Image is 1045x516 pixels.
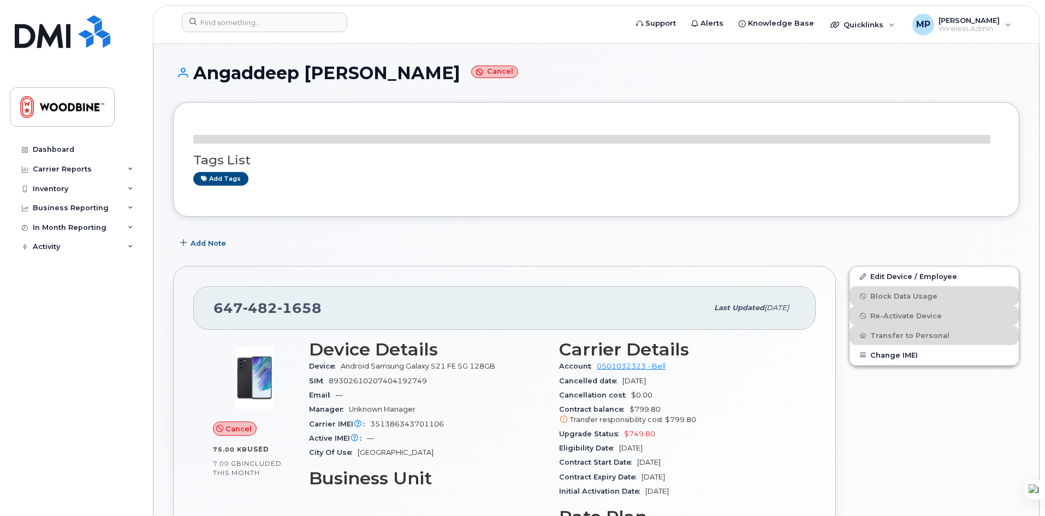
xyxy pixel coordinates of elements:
span: Cancellation cost [559,391,631,399]
span: Contract Start Date [559,458,637,466]
button: Change IMEI [850,345,1019,365]
button: Transfer to Personal [850,325,1019,345]
img: image20231002-3703462-abbrul.jpeg [222,345,287,411]
span: $0.00 [631,391,652,399]
span: $749.80 [624,430,655,438]
span: Active IMEI [309,434,367,442]
span: 1658 [277,300,322,316]
span: [GEOGRAPHIC_DATA] [358,448,434,456]
span: SIM [309,377,329,385]
span: 351386343701106 [370,420,444,428]
span: Manager [309,405,349,413]
span: used [247,445,269,453]
span: Carrier IMEI [309,420,370,428]
span: [DATE] [622,377,646,385]
a: Add tags [193,172,248,186]
span: 89302610207404192749 [329,377,427,385]
span: Cancel [225,424,252,434]
span: Initial Activation Date [559,487,645,495]
span: Android Samsung Galaxy S21 FE 5G 128GB [341,362,495,370]
span: [DATE] [642,473,665,481]
span: Add Note [191,238,226,248]
h3: Carrier Details [559,340,796,359]
h3: Business Unit [309,468,546,488]
span: [DATE] [619,444,643,452]
span: $799.80 [559,405,796,425]
span: included this month [213,459,282,477]
button: Add Note [173,233,235,253]
span: Upgrade Status [559,430,624,438]
span: 75.00 KB [213,446,247,453]
span: Eligibility Date [559,444,619,452]
span: 647 [213,300,322,316]
span: 482 [243,300,277,316]
span: — [336,391,343,399]
button: Block Data Usage [850,286,1019,306]
span: [DATE] [645,487,669,495]
span: Contract Expiry Date [559,473,642,481]
span: Last updated [714,304,764,312]
h3: Device Details [309,340,546,359]
span: [DATE] [637,458,661,466]
span: Transfer responsibility cost [570,416,663,424]
span: Unknown Manager [349,405,415,413]
span: Cancelled date [559,377,622,385]
span: Email [309,391,336,399]
span: Re-Activate Device [870,312,942,320]
span: Contract balance [559,405,630,413]
a: Edit Device / Employee [850,266,1019,286]
span: — [367,434,374,442]
span: $799.80 [665,416,696,424]
span: Device [309,362,341,370]
h3: Tags List [193,153,999,167]
button: Re-Activate Device [850,306,1019,325]
span: Account [559,362,597,370]
a: 0501032323 - Bell [597,362,666,370]
small: Cancel [471,66,518,78]
h1: Angaddeep [PERSON_NAME] [173,63,1019,82]
span: 7.00 GB [213,460,242,467]
span: City Of Use [309,448,358,456]
span: [DATE] [764,304,789,312]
